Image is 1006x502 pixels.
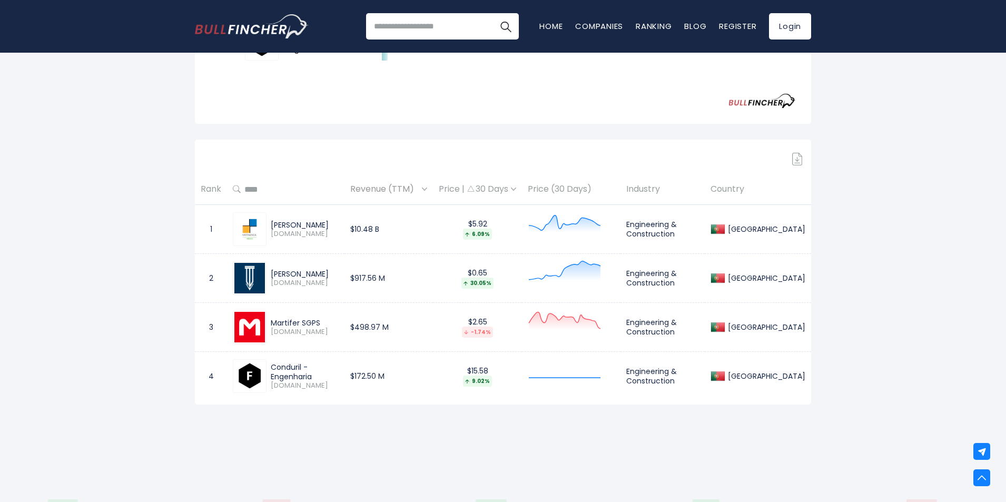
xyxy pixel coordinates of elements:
[439,317,516,338] div: $2.65
[461,278,494,289] div: 30.05%
[620,303,705,352] td: Engineering & Construction
[271,328,339,337] span: [DOMAIN_NAME]
[344,352,433,401] td: $172.50 M
[725,273,805,283] div: [GEOGRAPHIC_DATA]
[539,21,563,32] a: Home
[725,371,805,381] div: [GEOGRAPHIC_DATA]
[271,220,339,230] div: [PERSON_NAME]
[350,181,419,198] span: Revenue (TTM)
[234,214,265,244] img: EGL.LS.png
[575,21,623,32] a: Companies
[344,254,433,303] td: $917.56 M
[522,174,620,205] th: Price (30 Days)
[234,312,265,342] img: MAR.LS.png
[620,174,705,205] th: Industry
[725,322,805,332] div: [GEOGRAPHIC_DATA]
[463,229,492,240] div: 6.09%
[492,13,519,40] button: Search
[195,352,227,401] td: 4
[462,327,493,338] div: -1.74%
[195,14,308,38] a: Go to homepage
[620,352,705,401] td: Engineering & Construction
[234,361,265,391] img: CDU.LS.png
[344,303,433,352] td: $498.97 M
[439,219,516,240] div: $5.92
[271,230,339,239] span: [DOMAIN_NAME]
[195,14,309,38] img: Bullfincher logo
[439,366,516,387] div: $15.58
[636,21,672,32] a: Ranking
[271,381,339,390] span: [DOMAIN_NAME]
[719,21,756,32] a: Register
[195,205,227,254] td: 1
[620,254,705,303] td: Engineering & Construction
[725,224,805,234] div: [GEOGRAPHIC_DATA]
[684,21,706,32] a: Blog
[705,174,811,205] th: Country
[439,268,516,289] div: $0.65
[234,263,265,293] img: TDSA.LS.png
[271,279,339,288] span: [DOMAIN_NAME]
[195,174,227,205] th: Rank
[439,184,516,195] div: Price | 30 Days
[620,205,705,254] td: Engineering & Construction
[271,362,339,381] div: Conduril - Engenharia
[271,318,339,328] div: Martifer SGPS
[195,303,227,352] td: 3
[463,376,492,387] div: 9.02%
[195,254,227,303] td: 2
[769,13,811,40] a: Login
[344,205,433,254] td: $10.48 B
[271,269,339,279] div: [PERSON_NAME]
